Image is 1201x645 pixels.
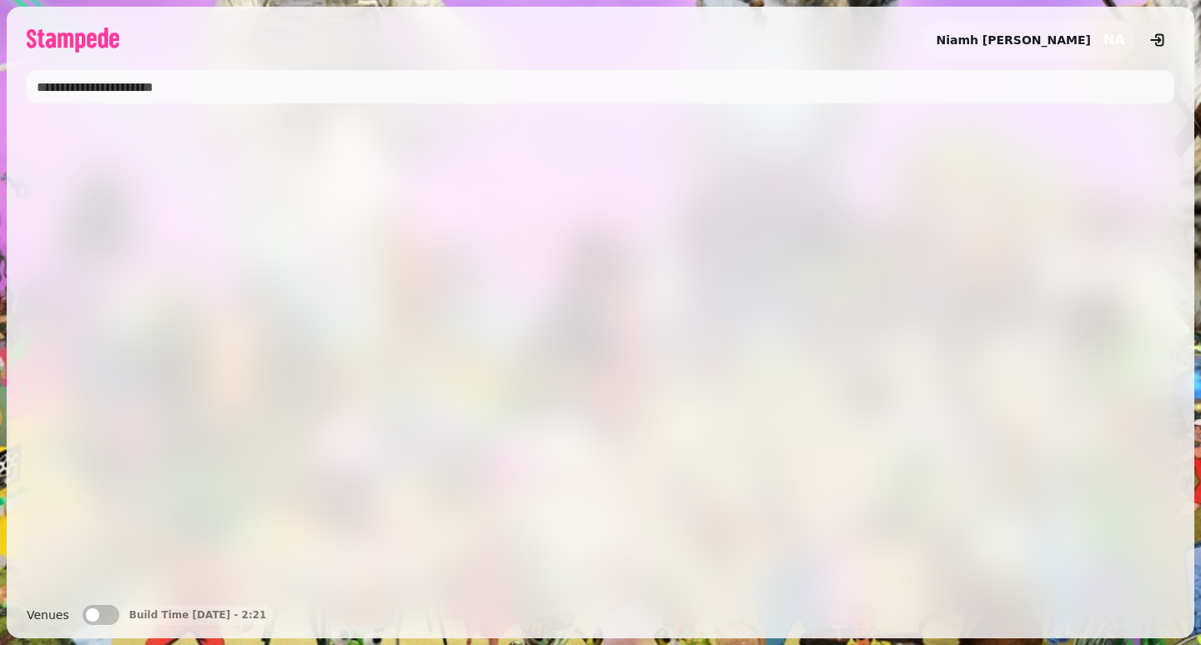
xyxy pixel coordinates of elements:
[129,608,267,622] p: Build Time [DATE] - 2:21
[27,28,119,53] img: logo
[1103,33,1125,47] span: NA
[1141,23,1174,57] button: logout
[27,605,69,625] label: Venues
[936,32,1091,48] h2: Niamh [PERSON_NAME]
